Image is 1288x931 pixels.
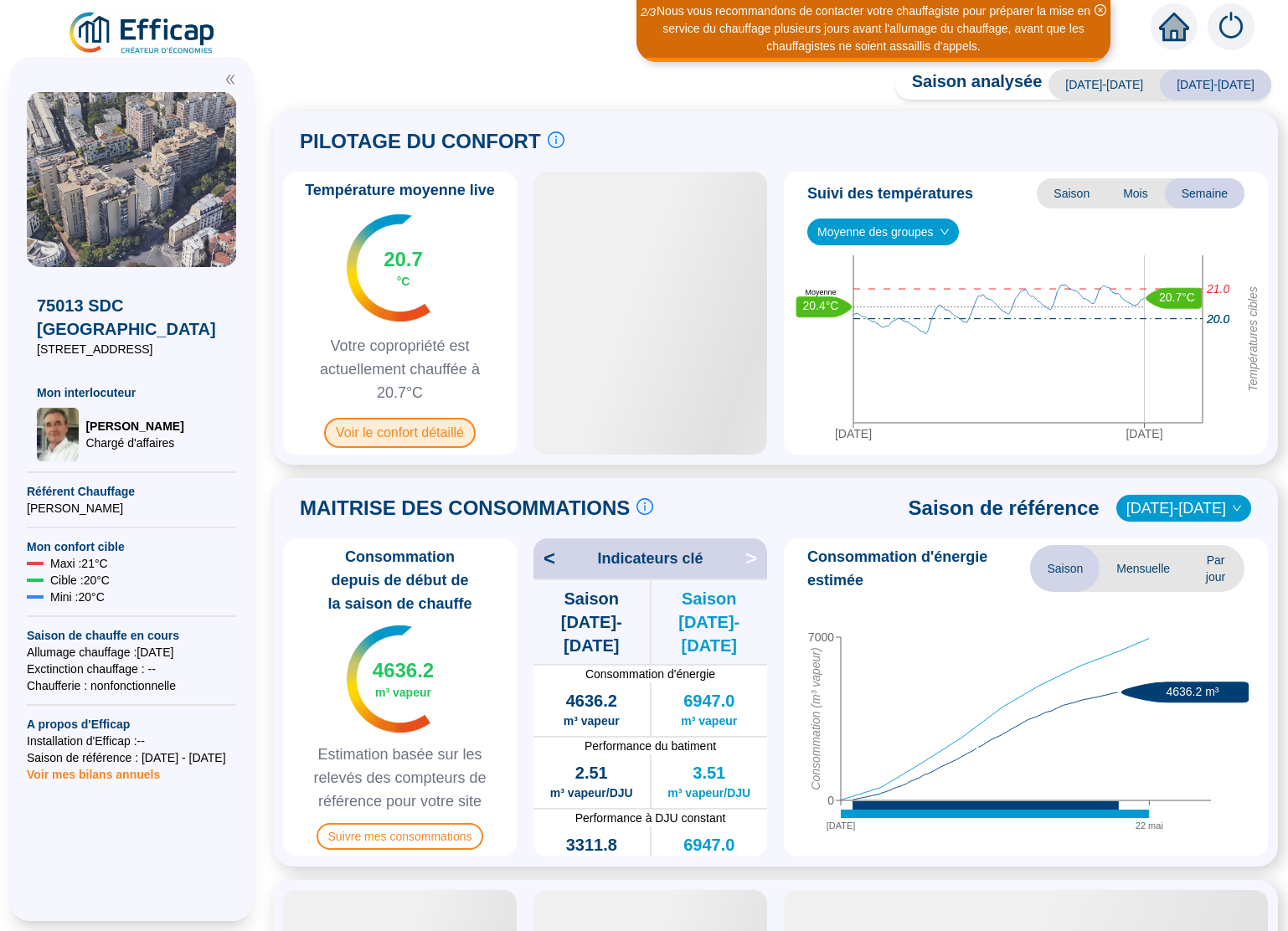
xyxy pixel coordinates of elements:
span: Température moyenne live [295,178,505,202]
span: Saison [1037,178,1106,208]
span: Référent Chauffage [27,483,236,500]
span: m³ vapeur/DJU [550,784,633,801]
text: 20.7°C [1159,291,1195,304]
span: [DATE]-[DATE] [1160,69,1271,100]
text: 20.4°C [803,299,839,312]
span: Saison [DATE]-[DATE] [533,587,650,657]
span: Suivre mes consommations [317,823,484,850]
span: Mon confort cible [27,538,236,555]
tspan: 22 mai [1136,820,1163,831]
tspan: [DATE] [835,427,872,440]
span: Saison [DATE]-[DATE] [652,587,768,657]
span: 4636.2 [373,657,434,684]
span: double-left [224,74,236,85]
span: m³ vapeur [564,712,620,729]
span: Saison de chauffe en cours [27,627,236,644]
span: [STREET_ADDRESS] [37,341,226,357]
span: Cible : 20 °C [50,572,110,589]
span: Saison de référence : [DATE] - [DATE] [27,749,236,766]
span: Installation d'Efficap : -- [27,733,236,749]
span: 75013 SDC [GEOGRAPHIC_DATA] [37,294,226,341]
span: Saison [1030,545,1100,592]
span: m³ vapeur [681,712,737,729]
div: Nous vous recommandons de contacter votre chauffagiste pour préparer la mise en service du chauff... [639,3,1108,55]
span: Exctinction chauffage : -- [27,661,236,677]
span: Maxi : 21 °C [50,555,108,572]
span: MAITRISE DES CONSOMMATIONS [300,495,630,522]
span: Par jour [1187,545,1244,592]
span: Allumage chauffage : [DATE] [27,644,236,661]
span: [PERSON_NAME] [85,418,183,435]
span: 2.51 [575,761,608,784]
i: 2 / 3 [641,6,656,18]
tspan: Températures cibles [1246,286,1260,392]
span: < [533,545,555,572]
img: efficap energie logo [67,10,219,57]
span: [DATE]-[DATE] [1048,69,1160,100]
span: > [745,545,767,572]
img: indicateur températures [347,625,431,733]
span: 6947.0 [683,833,734,856]
span: 2018-2019 [1126,496,1241,521]
span: Saison de référence [909,495,1100,522]
img: alerts [1208,3,1255,50]
span: down [1232,503,1242,513]
span: m³ vapeur [375,684,431,701]
span: 20.7 [384,246,423,273]
span: Consommation depuis de début de la saison de chauffe [290,545,510,615]
tspan: 7000 [808,630,834,644]
span: °C [397,273,410,290]
span: close-circle [1095,4,1106,16]
tspan: Consommation (m³ vapeur) [809,647,822,790]
span: Saison analysée [895,69,1043,100]
text: Moyenne [805,287,836,296]
text: 4636.2 m³ [1166,684,1218,697]
span: Semaine [1165,178,1244,208]
span: info-circle [636,498,653,515]
span: Performance du batiment [533,738,767,754]
tspan: [DATE] [1126,427,1162,440]
span: PILOTAGE DU CONFORT [300,128,541,155]
span: 3311.8 [566,833,617,856]
tspan: 0 [827,794,834,807]
span: Mon interlocuteur [37,384,226,401]
span: Mensuelle [1100,545,1187,592]
span: A propos d'Efficap [27,716,236,733]
span: Performance à DJU constant [533,810,767,826]
span: info-circle [548,131,564,148]
span: m³ vapeur/DJU [667,784,750,801]
span: Estimation basée sur les relevés des compteurs de référence pour votre site [290,743,510,813]
img: Chargé d'affaires [37,408,79,461]
span: 4636.2 [566,689,617,712]
span: Indicateurs clé [597,547,703,570]
img: indicateur températures [347,214,431,321]
span: Voir le confort détaillé [324,418,476,448]
span: 6947.0 [683,689,734,712]
span: down [940,227,950,237]
span: [PERSON_NAME] [27,500,236,517]
span: Voir mes bilans annuels [27,758,160,781]
span: Suivi des températures [807,182,973,205]
span: Mois [1106,178,1165,208]
tspan: 20.0 [1206,311,1229,325]
span: Mini : 20 °C [50,589,105,605]
tspan: 21.0 [1206,282,1229,296]
span: Chaufferie : non fonctionnelle [27,677,236,694]
span: home [1159,12,1189,42]
tspan: [DATE] [827,820,856,831]
span: Votre copropriété est actuellement chauffée à 20.7°C [290,334,510,404]
span: Moyenne des groupes [817,219,949,244]
span: Consommation d'énergie [533,666,767,682]
span: Consommation d'énergie estimée [807,545,1030,592]
span: 3.51 [693,761,725,784]
span: Chargé d'affaires [85,435,183,451]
